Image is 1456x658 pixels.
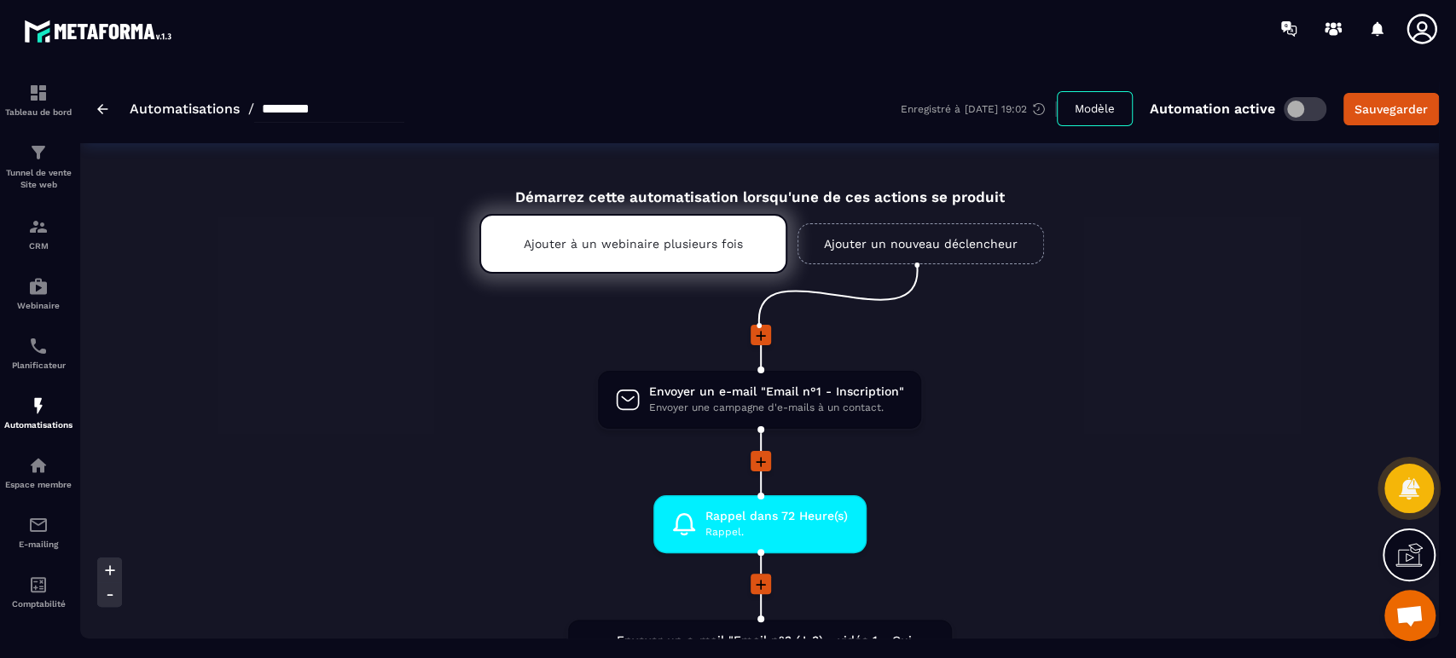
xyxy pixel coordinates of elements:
a: formationformationCRM [4,204,73,263]
a: automationsautomationsAutomatisations [4,383,73,442]
a: Ajouter un nouveau déclencheur [798,223,1044,264]
img: accountant [28,574,49,595]
p: Tableau de bord [4,107,73,117]
p: Tunnel de vente Site web [4,167,73,191]
a: formationformationTableau de bord [4,70,73,130]
a: automationsautomationsEspace membre [4,442,73,502]
div: Démarrez cette automatisation lorsqu'une de ces actions se produit [437,169,1083,205]
div: Ouvrir le chat [1384,590,1436,641]
img: formation [28,83,49,103]
p: Ajouter à un webinaire plusieurs fois [524,237,743,251]
span: Rappel dans 72 Heure(s) [705,508,848,524]
p: Planificateur [4,361,73,370]
div: Sauvegarder [1354,101,1428,118]
a: Automatisations [130,101,240,117]
a: schedulerschedulerPlanificateur [4,323,73,383]
button: Sauvegarder [1343,93,1439,125]
img: automations [28,276,49,297]
a: automationsautomationsWebinaire [4,263,73,323]
a: emailemailE-mailing [4,502,73,562]
p: Comptabilité [4,599,73,609]
p: Automatisations [4,420,73,430]
p: [DATE] 19:02 [965,103,1027,115]
p: Webinaire [4,301,73,310]
img: automations [28,455,49,476]
p: Espace membre [4,480,73,489]
p: Automation active [1150,101,1275,117]
p: E-mailing [4,540,73,549]
span: / [248,101,254,117]
img: automations [28,395,49,416]
p: CRM [4,241,73,251]
img: logo [24,15,177,47]
button: Modèle [1057,91,1133,126]
img: formation [28,142,49,163]
span: Envoyer un e-mail "Email n°1 - Inscription" [649,384,904,400]
img: scheduler [28,336,49,356]
div: Enregistré à [901,101,1057,117]
a: formationformationTunnel de vente Site web [4,130,73,204]
img: arrow [97,104,108,114]
span: Envoyer une campagne d'e-mails à un contact. [649,400,904,416]
a: accountantaccountantComptabilité [4,562,73,621]
img: formation [28,216,49,237]
img: email [28,515,49,535]
span: Rappel. [705,524,848,540]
